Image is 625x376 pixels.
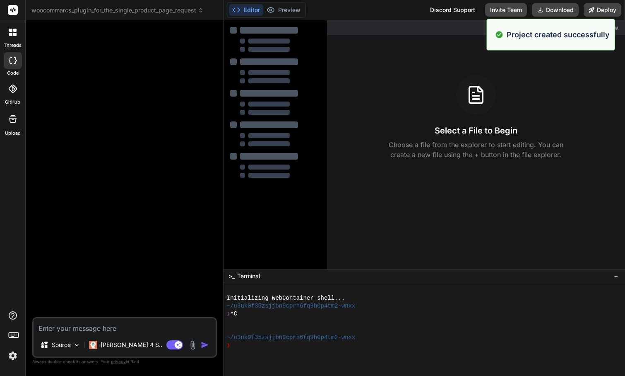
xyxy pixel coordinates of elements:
[495,29,503,40] img: alert
[89,341,97,349] img: Claude 4 Sonnet
[227,342,230,349] span: ❯
[485,3,527,17] button: Invite Team
[52,341,71,349] p: Source
[263,4,304,16] button: Preview
[532,3,579,17] button: Download
[5,99,20,106] label: GitHub
[201,341,209,349] img: icon
[4,42,22,49] label: threads
[111,359,126,364] span: privacy
[228,272,235,280] span: >_
[507,29,610,40] p: Project created successfully
[227,310,230,318] span: ❯
[425,3,480,17] div: Discord Support
[188,340,197,350] img: attachment
[31,6,204,15] span: woocommarcs_plugin_for_the_single_product_page_request
[614,272,618,280] span: −
[383,140,569,160] p: Choose a file from the explorer to start editing. You can create a new file using the + button in...
[227,294,345,302] span: Initializing WebContainer shell...
[7,70,19,77] label: code
[73,342,80,349] img: Pick Models
[101,341,162,349] p: [PERSON_NAME] 4 S..
[6,349,20,363] img: settings
[237,272,260,280] span: Terminal
[227,302,356,310] span: ~/u3uk0f35zsjjbn9cprh6fq9h0p4tm2-wnxx
[230,310,237,318] span: ^C
[227,334,356,342] span: ~/u3uk0f35zsjjbn9cprh6fq9h0p4tm2-wnxx
[229,4,263,16] button: Editor
[32,358,217,366] p: Always double-check its answers. Your in Bind
[5,130,21,137] label: Upload
[584,3,621,17] button: Deploy
[612,269,620,283] button: −
[435,125,517,136] h3: Select a File to Begin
